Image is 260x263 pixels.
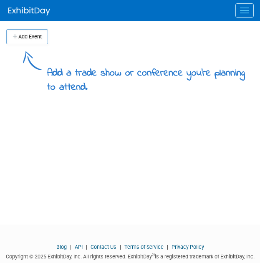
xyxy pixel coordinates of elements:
[47,60,254,95] div: Add a trade show or conference you're planning to attend.
[84,244,89,250] span: |
[124,244,164,250] a: Terms of Service
[6,29,48,44] button: Add Event
[172,244,204,250] a: Privacy Policy
[75,244,83,250] a: API
[68,244,73,250] span: |
[165,244,170,250] span: |
[8,7,50,15] img: ExhibitDay
[152,253,155,257] sup: ®
[235,3,254,18] button: Menu
[91,244,116,250] a: Contact Us
[56,244,67,250] a: Blog
[118,244,123,250] span: |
